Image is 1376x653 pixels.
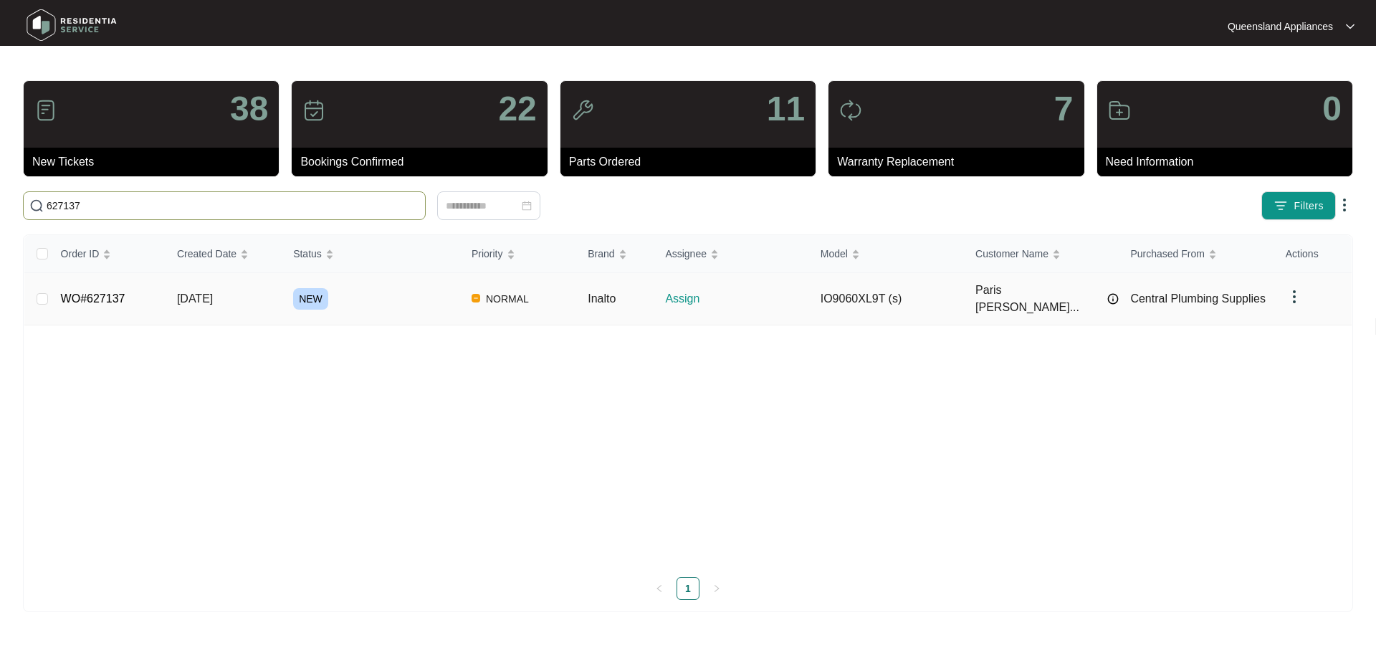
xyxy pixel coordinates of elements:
p: Bookings Confirmed [300,153,547,171]
span: Model [821,246,848,262]
span: left [655,584,664,593]
p: Assign [665,290,808,308]
img: residentia service logo [21,4,122,47]
span: Inalto [588,292,616,305]
th: Customer Name [964,235,1119,273]
img: filter icon [1274,199,1288,213]
span: Brand [588,246,614,262]
img: dropdown arrow [1286,288,1303,305]
input: Search by Order Id, Assignee Name, Customer Name, Brand and Model [47,198,419,214]
img: Vercel Logo [472,294,480,302]
p: Queensland Appliances [1228,19,1333,34]
a: 1 [677,578,699,599]
p: 0 [1322,92,1342,126]
span: Priority [472,246,503,262]
span: Created Date [177,246,236,262]
img: icon [571,99,594,122]
th: Priority [460,235,576,273]
span: Filters [1294,199,1324,214]
li: Previous Page [648,577,671,600]
span: Order ID [61,246,100,262]
p: 38 [230,92,268,126]
span: Status [293,246,322,262]
th: Model [809,235,964,273]
span: Central Plumbing Supplies [1130,292,1266,305]
span: Purchased From [1130,246,1204,262]
a: WO#627137 [61,292,125,305]
img: icon [839,99,862,122]
p: 11 [767,92,805,126]
p: 22 [498,92,536,126]
p: Warranty Replacement [837,153,1084,171]
img: dropdown arrow [1336,196,1353,214]
img: icon [1108,99,1131,122]
button: filter iconFilters [1261,191,1336,220]
th: Actions [1274,235,1352,273]
span: NORMAL [480,290,535,308]
li: Next Page [705,577,728,600]
img: icon [34,99,57,122]
span: Assignee [665,246,707,262]
span: NEW [293,288,328,310]
img: Info icon [1107,293,1119,305]
span: Customer Name [975,246,1048,262]
p: 7 [1054,92,1074,126]
th: Status [282,235,460,273]
p: New Tickets [32,153,279,171]
img: dropdown arrow [1346,23,1354,30]
button: right [705,577,728,600]
th: Assignee [654,235,808,273]
th: Brand [576,235,654,273]
img: icon [302,99,325,122]
span: [DATE] [177,292,213,305]
button: left [648,577,671,600]
li: 1 [677,577,699,600]
th: Purchased From [1119,235,1274,273]
p: Parts Ordered [569,153,816,171]
span: right [712,584,721,593]
img: search-icon [29,199,44,213]
td: IO9060XL9T (s) [809,273,964,325]
span: Paris [PERSON_NAME]... [975,282,1100,316]
p: Need Information [1106,153,1352,171]
th: Created Date [166,235,282,273]
th: Order ID [49,235,166,273]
